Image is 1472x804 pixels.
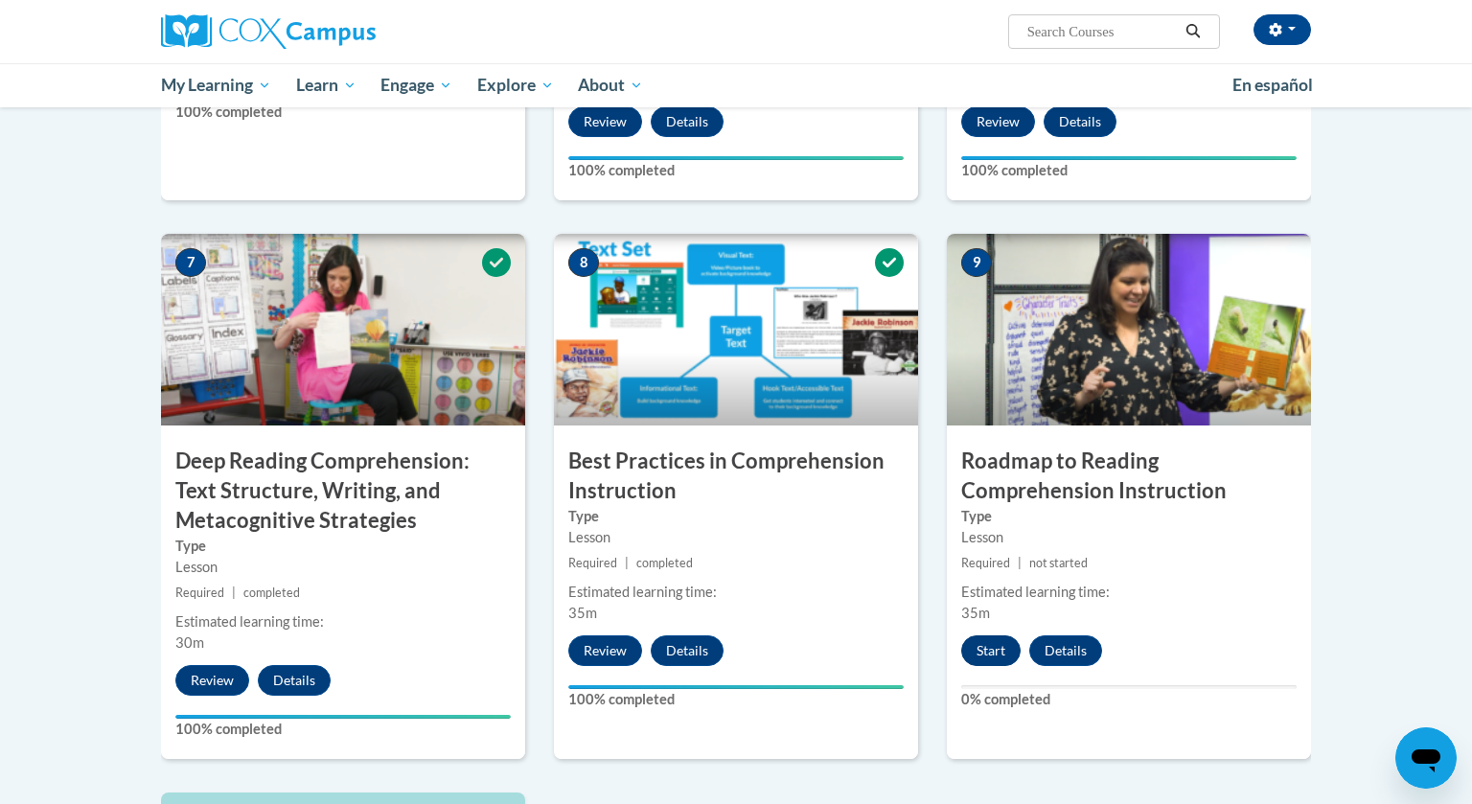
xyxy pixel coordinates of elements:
[566,63,656,107] a: About
[258,665,331,696] button: Details
[232,586,236,600] span: |
[568,582,904,603] div: Estimated learning time:
[175,634,204,651] span: 30m
[636,556,693,570] span: completed
[296,74,356,97] span: Learn
[651,635,724,666] button: Details
[175,715,511,719] div: Your progress
[1025,20,1179,43] input: Search Courses
[961,156,1297,160] div: Your progress
[149,63,284,107] a: My Learning
[175,719,511,740] label: 100% completed
[1220,65,1325,105] a: En español
[961,160,1297,181] label: 100% completed
[243,586,300,600] span: completed
[568,689,904,710] label: 100% completed
[1253,14,1311,45] button: Account Settings
[651,106,724,137] button: Details
[380,74,452,97] span: Engage
[961,605,990,621] span: 35m
[161,14,376,49] img: Cox Campus
[161,447,525,535] h3: Deep Reading Comprehension: Text Structure, Writing, and Metacognitive Strategies
[175,557,511,578] div: Lesson
[554,447,918,506] h3: Best Practices in Comprehension Instruction
[161,74,271,97] span: My Learning
[568,635,642,666] button: Review
[175,102,511,123] label: 100% completed
[284,63,369,107] a: Learn
[961,635,1021,666] button: Start
[961,248,992,277] span: 9
[961,582,1297,603] div: Estimated learning time:
[961,556,1010,570] span: Required
[961,506,1297,527] label: Type
[961,106,1035,137] button: Review
[1018,556,1022,570] span: |
[568,248,599,277] span: 8
[961,689,1297,710] label: 0% completed
[175,248,206,277] span: 7
[465,63,566,107] a: Explore
[161,234,525,425] img: Course Image
[568,527,904,548] div: Lesson
[161,14,525,49] a: Cox Campus
[568,556,617,570] span: Required
[961,527,1297,548] div: Lesson
[1029,635,1102,666] button: Details
[625,556,629,570] span: |
[175,536,511,557] label: Type
[1395,727,1457,789] iframe: Button to launch messaging window
[568,156,904,160] div: Your progress
[175,611,511,632] div: Estimated learning time:
[1179,20,1207,43] button: Search
[477,74,554,97] span: Explore
[175,665,249,696] button: Review
[568,160,904,181] label: 100% completed
[132,63,1340,107] div: Main menu
[554,234,918,425] img: Course Image
[568,685,904,689] div: Your progress
[368,63,465,107] a: Engage
[947,234,1311,425] img: Course Image
[1232,75,1313,95] span: En español
[947,447,1311,506] h3: Roadmap to Reading Comprehension Instruction
[568,106,642,137] button: Review
[568,605,597,621] span: 35m
[1044,106,1116,137] button: Details
[578,74,643,97] span: About
[175,586,224,600] span: Required
[568,506,904,527] label: Type
[1029,556,1088,570] span: not started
